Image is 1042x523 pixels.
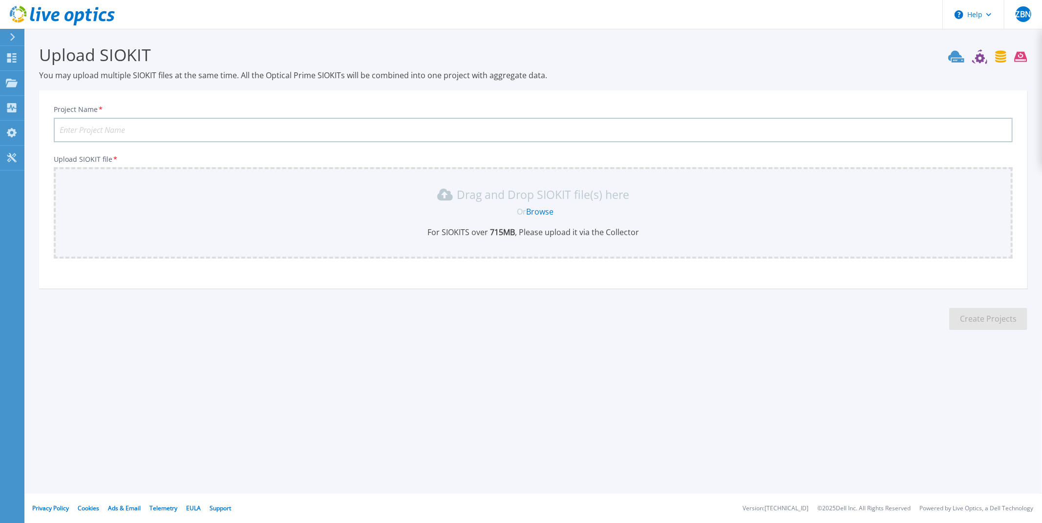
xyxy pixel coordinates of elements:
[186,504,201,512] a: EULA
[488,227,515,238] b: 715 MB
[526,206,553,217] a: Browse
[210,504,231,512] a: Support
[54,155,1013,163] p: Upload SIOKIT file
[54,118,1013,142] input: Enter Project Name
[817,505,911,512] li: © 2025 Dell Inc. All Rights Reserved
[743,505,808,512] li: Version: [TECHNICAL_ID]
[60,187,1007,238] div: Drag and Drop SIOKIT file(s) here OrBrowseFor SIOKITS over 715MB, Please upload it via the Collector
[457,190,629,199] p: Drag and Drop SIOKIT file(s) here
[39,44,1027,66] h3: Upload SIOKIT
[149,504,177,512] a: Telemetry
[919,505,1033,512] li: Powered by Live Optics, a Dell Technology
[1016,10,1031,18] span: ZBN
[54,106,104,113] label: Project Name
[78,504,99,512] a: Cookies
[32,504,69,512] a: Privacy Policy
[108,504,141,512] a: Ads & Email
[60,227,1007,238] p: For SIOKITS over , Please upload it via the Collector
[39,70,1027,81] p: You may upload multiple SIOKIT files at the same time. All the Optical Prime SIOKITs will be comb...
[517,206,526,217] span: Or
[949,308,1027,330] button: Create Projects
